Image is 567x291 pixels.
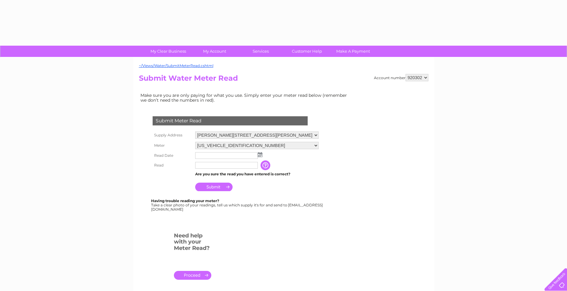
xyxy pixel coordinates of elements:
td: Are you sure the read you have entered is correct? [194,170,320,178]
a: . [174,271,211,280]
th: Supply Address [151,130,194,140]
th: Read [151,160,194,170]
h3: Need help with your Meter Read? [174,231,211,254]
div: Take a clear photo of your readings, tell us which supply it's for and send to [EMAIL_ADDRESS][DO... [151,199,324,211]
a: ~/Views/Water/SubmitMeterRead.cshtml [139,63,213,68]
td: Make sure you are only paying for what you use. Simply enter your meter read below (remember we d... [139,91,352,104]
div: Account number [374,74,428,81]
img: ... [258,152,262,157]
input: Information [261,160,271,170]
a: My Clear Business [143,46,193,57]
h2: Submit Water Meter Read [139,74,428,86]
b: Having trouble reading your meter? [151,198,219,203]
th: Meter [151,140,194,151]
div: Submit Meter Read [153,116,308,125]
a: My Account [189,46,240,57]
a: Customer Help [282,46,332,57]
a: Make A Payment [328,46,378,57]
a: Services [236,46,286,57]
th: Read Date [151,151,194,160]
input: Submit [195,183,233,191]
